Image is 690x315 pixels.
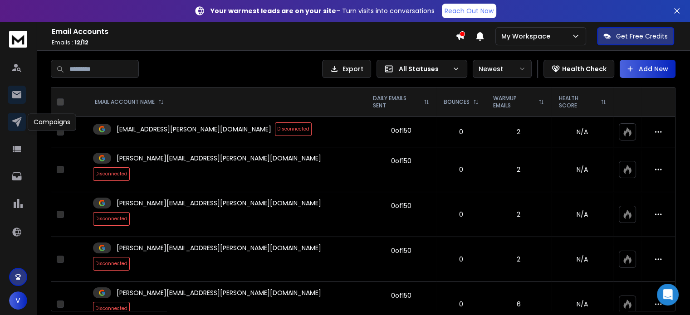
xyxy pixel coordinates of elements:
p: BOUNCES [444,98,470,106]
div: 0 of 150 [391,201,411,210]
button: Health Check [543,60,614,78]
p: – Turn visits into conversations [210,6,435,15]
div: EMAIL ACCOUNT NAME [95,98,164,106]
p: Get Free Credits [616,32,668,41]
p: [PERSON_NAME][EMAIL_ADDRESS][PERSON_NAME][DOMAIN_NAME] [117,288,321,297]
button: Newest [473,60,532,78]
p: N/A [557,255,608,264]
p: Emails : [52,39,455,46]
button: Add New [620,60,675,78]
span: Disconnected [93,257,130,271]
div: 0 of 150 [391,126,411,135]
p: N/A [557,127,608,136]
p: N/A [557,210,608,219]
p: 0 [442,255,480,264]
img: logo [9,31,27,48]
p: [EMAIL_ADDRESS][PERSON_NAME][DOMAIN_NAME] [117,125,271,134]
div: Campaigns [28,113,76,131]
span: 12 / 12 [74,39,88,46]
p: 0 [442,300,480,309]
strong: Your warmest leads are on your site [210,6,336,15]
p: DAILY EMAILS SENT [373,95,420,109]
span: Disconnected [93,167,130,181]
a: Reach Out Now [442,4,496,18]
p: Health Check [562,64,607,73]
p: [PERSON_NAME][EMAIL_ADDRESS][PERSON_NAME][DOMAIN_NAME] [117,243,321,252]
p: My Workspace [501,32,554,41]
p: [PERSON_NAME][EMAIL_ADDRESS][PERSON_NAME][DOMAIN_NAME] [117,154,321,163]
div: 0 of 150 [391,156,411,165]
button: Export [322,60,371,78]
td: 2 [486,117,552,147]
span: Disconnected [275,122,312,136]
td: 2 [486,237,552,282]
div: 0 of 150 [391,246,411,255]
p: N/A [557,300,608,309]
p: 0 [442,210,480,219]
button: Get Free Credits [597,27,674,45]
div: 0 of 150 [391,291,411,300]
h1: Email Accounts [52,26,455,37]
p: WARMUP EMAILS [493,95,535,109]
button: V [9,291,27,310]
td: 2 [486,147,552,192]
p: HEALTH SCORE [558,95,597,109]
p: N/A [557,165,608,174]
p: 0 [442,165,480,174]
p: 0 [442,127,480,136]
p: All Statuses [399,64,449,73]
div: Open Intercom Messenger [657,284,679,305]
p: [PERSON_NAME][EMAIL_ADDRESS][PERSON_NAME][DOMAIN_NAME] [117,199,321,208]
p: Reach Out Now [445,6,494,15]
span: Disconnected [93,212,130,226]
td: 2 [486,192,552,237]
